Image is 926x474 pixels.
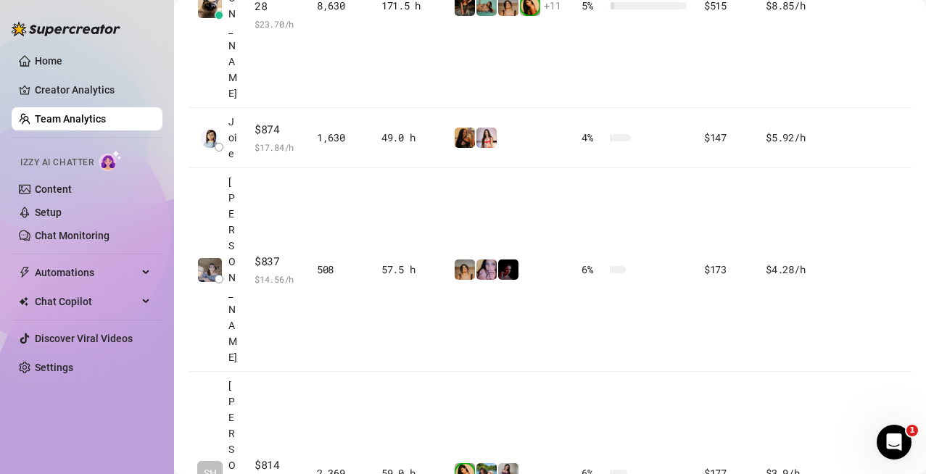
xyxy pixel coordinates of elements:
span: $814 [255,457,299,474]
a: Team Analytics [35,113,106,125]
div: 508 [317,262,364,278]
span: $ 23.70 /h [255,17,299,31]
span: $ 14.56 /h [255,272,299,286]
span: $ 17.84 /h [255,140,299,154]
img: Dalia (Angel) [455,259,475,280]
a: Setup [35,207,62,218]
img: Jodi [198,258,222,282]
span: Chat Copilot [35,290,138,313]
div: $5.92 /h [766,130,832,146]
img: Joie [198,126,222,150]
img: Estelle [476,128,497,148]
span: thunderbolt [19,267,30,278]
span: $874 [255,121,299,138]
span: 6 % [582,262,605,278]
div: $4.28 /h [766,262,832,278]
div: 1,630 [317,130,364,146]
iframe: Intercom live chat [877,425,911,460]
div: $147 [704,130,748,146]
img: AI Chatter [99,150,122,171]
a: Settings [35,362,73,373]
a: Home [35,55,62,67]
span: Joie [228,114,237,162]
span: Izzy AI Chatter [20,156,94,170]
div: $173 [704,262,748,278]
span: Automations [35,261,138,284]
span: 1 [906,425,918,436]
a: Content [35,183,72,195]
div: 57.5 h [381,262,437,278]
span: $837 [255,253,299,270]
img: Chat Copilot [19,296,28,307]
a: Chat Monitoring [35,230,109,241]
img: Kelly [498,259,518,280]
a: Creator Analytics [35,78,151,101]
img: Lea [476,259,497,280]
div: 49.0 h [381,130,437,146]
img: logo-BBDzfeDw.svg [12,22,120,36]
a: Discover Viral Videos [35,333,133,344]
span: [PERSON_NAME] [228,174,237,365]
span: 4 % [582,130,605,146]
img: Lucy [455,128,475,148]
